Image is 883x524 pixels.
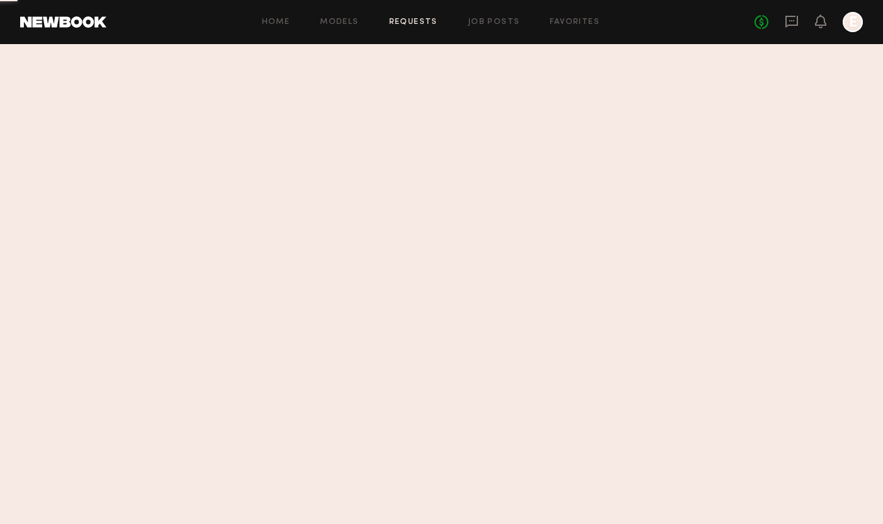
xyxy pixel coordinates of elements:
[468,18,520,26] a: Job Posts
[550,18,600,26] a: Favorites
[262,18,290,26] a: Home
[389,18,438,26] a: Requests
[843,12,863,32] a: E
[320,18,358,26] a: Models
